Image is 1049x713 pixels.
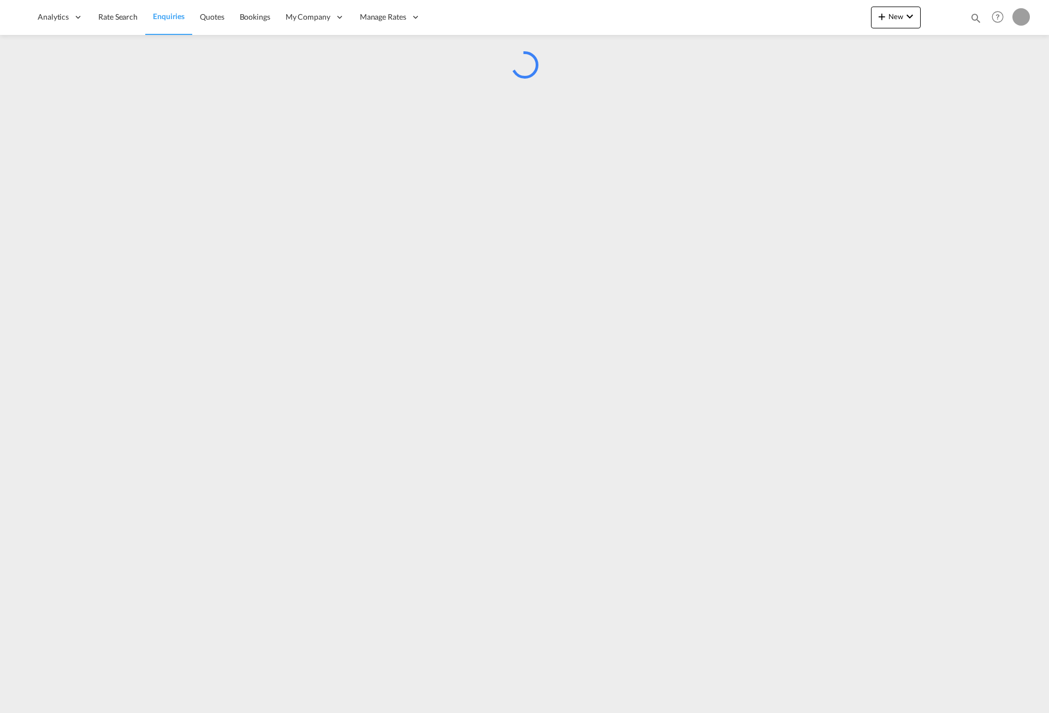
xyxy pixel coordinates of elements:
[875,12,916,21] span: New
[240,12,270,21] span: Bookings
[970,12,982,28] div: icon-magnify
[871,7,921,28] button: icon-plus 400-fgNewicon-chevron-down
[970,12,982,24] md-icon: icon-magnify
[200,12,224,21] span: Quotes
[360,11,406,22] span: Manage Rates
[153,11,185,21] span: Enquiries
[286,11,330,22] span: My Company
[98,12,138,21] span: Rate Search
[988,8,1007,26] span: Help
[903,10,916,23] md-icon: icon-chevron-down
[38,11,69,22] span: Analytics
[875,10,888,23] md-icon: icon-plus 400-fg
[988,8,1012,27] div: Help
